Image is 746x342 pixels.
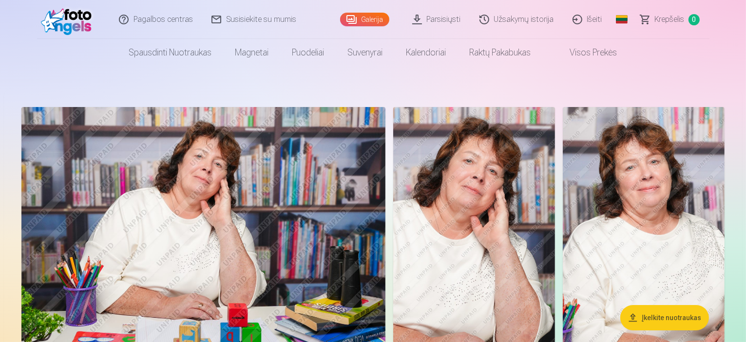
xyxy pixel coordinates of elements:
[336,39,395,66] a: Suvenyrai
[340,13,389,26] a: Galerija
[620,305,709,330] button: Įkelkite nuotraukas
[395,39,458,66] a: Kalendoriai
[224,39,281,66] a: Magnetai
[655,14,685,25] span: Krepšelis
[281,39,336,66] a: Puodeliai
[41,4,97,35] img: /fa2
[543,39,629,66] a: Visos prekės
[458,39,543,66] a: Raktų pakabukas
[117,39,224,66] a: Spausdinti nuotraukas
[689,14,700,25] span: 0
